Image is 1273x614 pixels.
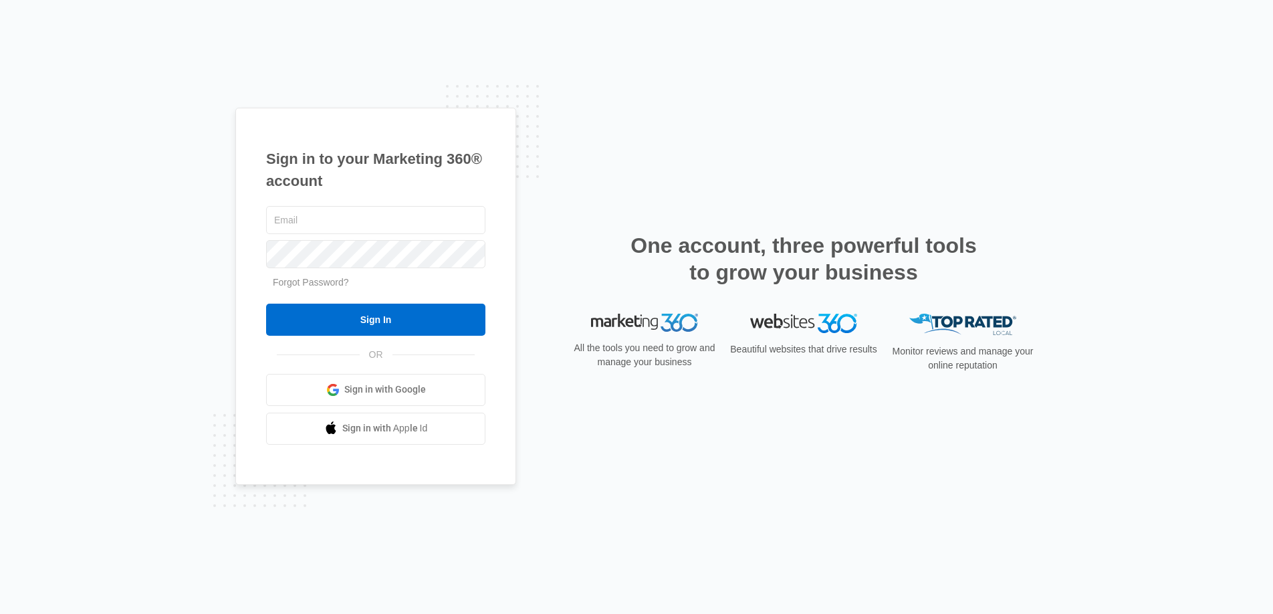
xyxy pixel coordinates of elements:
[344,383,426,397] span: Sign in with Google
[729,342,879,356] p: Beautiful websites that drive results
[266,413,485,445] a: Sign in with Apple Id
[360,348,392,362] span: OR
[266,374,485,406] a: Sign in with Google
[626,232,981,286] h2: One account, three powerful tools to grow your business
[591,314,698,332] img: Marketing 360
[266,304,485,336] input: Sign In
[888,344,1038,373] p: Monitor reviews and manage your online reputation
[266,206,485,234] input: Email
[342,421,428,435] span: Sign in with Apple Id
[266,148,485,192] h1: Sign in to your Marketing 360® account
[273,277,349,288] a: Forgot Password?
[750,314,857,333] img: Websites 360
[570,341,719,369] p: All the tools you need to grow and manage your business
[909,314,1016,336] img: Top Rated Local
